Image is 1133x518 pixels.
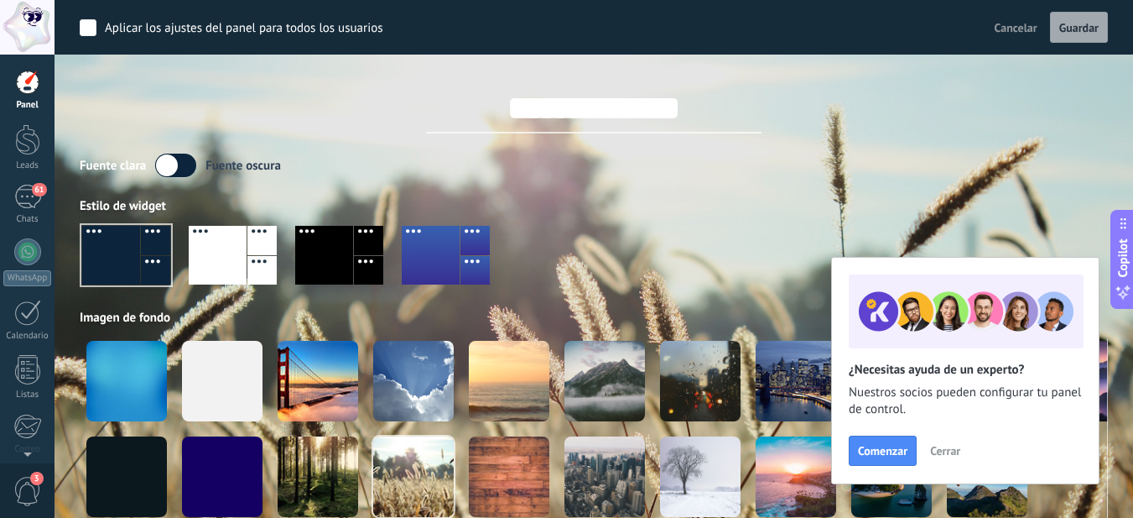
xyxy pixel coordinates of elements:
span: Cancelar [995,20,1037,35]
div: Chats [3,214,52,225]
div: Panel [3,100,52,111]
div: Imagen de fondo [80,310,1108,326]
button: Cancelar [988,15,1044,40]
span: Comenzar [858,445,907,457]
div: Fuente oscura [205,158,281,174]
div: Aplicar los ajustes del panel para todos los usuarios [105,20,383,37]
div: WhatsApp [3,270,51,286]
span: Guardar [1059,22,1099,34]
h2: ¿Necesitas ayuda de un experto? [849,362,1082,378]
span: 61 [32,183,46,196]
div: Estilo de widget [80,198,1108,214]
div: Leads [3,160,52,171]
span: Cerrar [930,445,960,457]
button: Cerrar [923,438,968,463]
div: Fuente clara [80,158,146,174]
div: Calendario [3,331,52,342]
button: Guardar [1050,12,1108,44]
span: Nuestros socios pueden configurar tu panel de control. [849,385,1082,418]
span: Copilot [1115,238,1131,277]
span: 3 [30,472,44,485]
div: Listas [3,390,52,400]
button: Comenzar [849,436,917,466]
